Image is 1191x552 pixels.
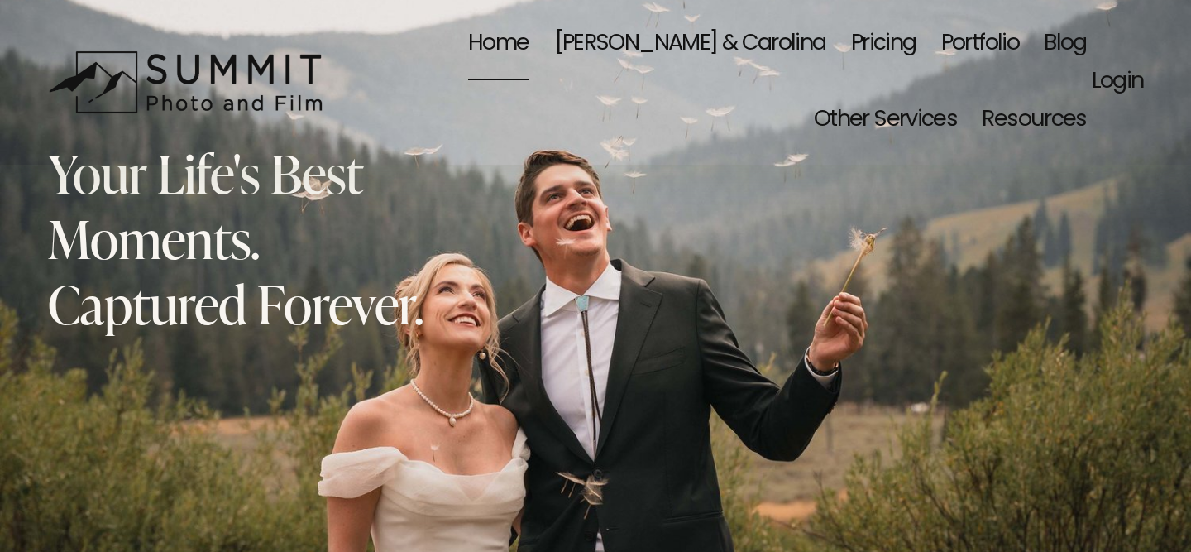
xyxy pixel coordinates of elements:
[554,6,826,82] a: [PERSON_NAME] & Carolina
[814,84,957,156] span: Other Services
[982,82,1086,158] a: folder dropdown
[941,6,1019,82] a: Portfolio
[1044,6,1087,82] a: Blog
[468,6,529,82] a: Home
[851,6,916,82] a: Pricing
[1092,46,1144,118] a: Login
[814,82,957,158] a: folder dropdown
[48,140,453,335] h2: Your Life's Best Moments. Captured Forever.
[48,50,333,114] img: Summit Photo and Film
[982,84,1086,156] span: Resources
